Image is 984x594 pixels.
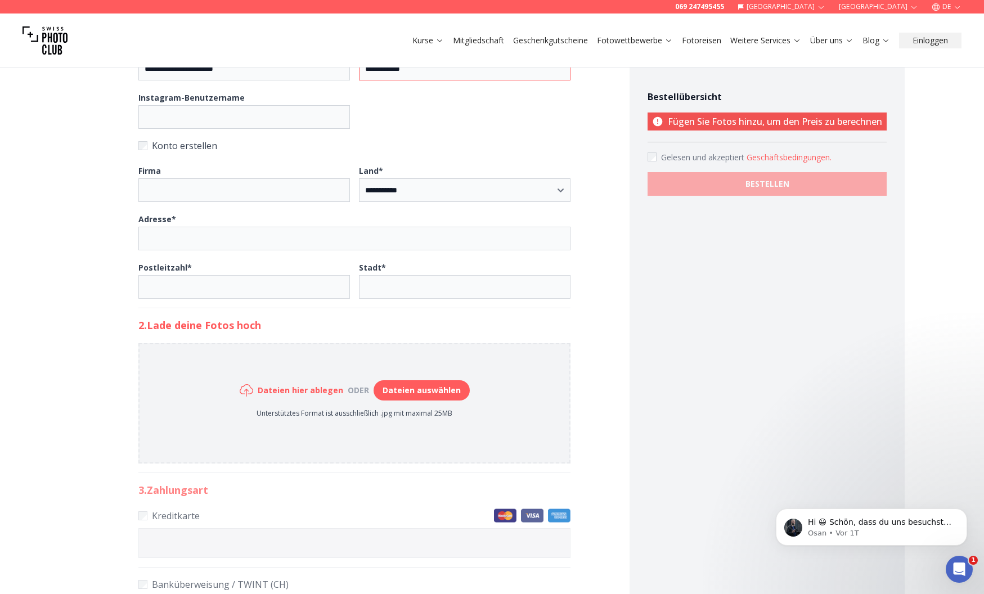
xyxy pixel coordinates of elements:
label: Konto erstellen [138,138,570,154]
iframe: Intercom live chat [946,556,973,583]
img: Swiss photo club [23,18,68,63]
button: Fotoreisen [677,33,726,48]
input: Konto erstellen [138,141,147,150]
b: BESTELLEN [745,178,789,190]
input: Postleitzahl* [138,275,350,299]
a: Mitgliedschaft [453,35,504,46]
h2: 2. Lade deine Fotos hoch [138,317,570,333]
input: E-Mail* [138,57,350,80]
a: Weitere Services [730,35,801,46]
button: Einloggen [899,33,961,48]
span: Gelesen und akzeptiert [661,152,747,163]
b: Postleitzahl * [138,262,192,273]
button: Mitgliedschaft [448,33,509,48]
a: Kurse [412,35,444,46]
button: Weitere Services [726,33,806,48]
input: Accept terms [648,152,657,161]
input: Instagram-Benutzername [138,105,350,129]
b: Land * [359,165,383,176]
button: Fotowettbewerbe [592,33,677,48]
input: Firma [138,178,350,202]
b: Firma [138,165,161,176]
iframe: Intercom notifications Nachricht [759,485,984,564]
h6: Dateien hier ablegen [258,385,343,396]
button: Kurse [408,33,448,48]
div: oder [343,385,374,396]
p: Unterstütztes Format ist ausschließlich .jpg mit maximal 25MB [240,409,470,418]
a: Fotoreisen [682,35,721,46]
input: Stadt* [359,275,570,299]
a: 069 247495455 [675,2,724,11]
h4: Bestellübersicht [648,90,887,103]
b: Adresse * [138,214,176,224]
a: Fotowettbewerbe [597,35,673,46]
a: Über uns [810,35,853,46]
select: Land* [359,178,570,202]
input: Telefon* [359,57,570,80]
span: 1 [969,556,978,565]
a: Blog [862,35,890,46]
button: Dateien auswählen [374,380,470,400]
p: Fügen Sie Fotos hinzu, um den Preis zu berechnen [648,112,887,130]
button: BESTELLEN [648,172,887,196]
button: Blog [858,33,895,48]
button: Geschenkgutscheine [509,33,592,48]
b: Instagram-Benutzername [138,92,245,103]
button: Accept termsGelesen und akzeptiert [747,152,832,163]
a: Geschenkgutscheine [513,35,588,46]
input: Adresse* [138,227,570,250]
button: Über uns [806,33,858,48]
b: Stadt * [359,262,386,273]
